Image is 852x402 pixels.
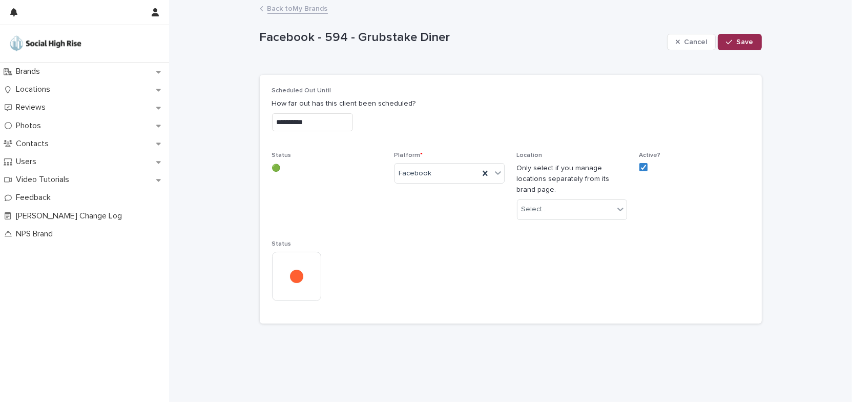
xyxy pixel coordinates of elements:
span: Status [272,241,292,247]
p: Only select if you manage locations separately from its brand page. [517,163,627,195]
span: Active? [639,152,661,158]
a: Back toMy Brands [267,2,328,14]
p: Users [12,157,45,167]
p: Video Tutorials [12,175,77,185]
p: Brands [12,67,48,76]
p: Feedback [12,193,59,203]
p: Contacts [12,139,57,149]
span: Status [272,152,292,158]
p: Locations [12,85,58,94]
span: Location [517,152,543,158]
p: How far out has this client been scheduled? [272,98,750,109]
p: 🟢 [272,163,382,174]
div: Select... [522,204,547,215]
p: Photos [12,121,49,131]
span: Save [737,38,754,46]
img: o5DnuTxEQV6sW9jFYBBf [8,33,83,54]
span: Platform [394,152,423,158]
p: Facebook - 594 - Grubstake Diner [260,30,663,45]
span: Facebook [399,168,432,179]
p: Reviews [12,103,54,112]
button: Cancel [667,34,716,50]
p: NPS Brand [12,229,61,239]
span: Cancel [684,38,707,46]
button: Save [718,34,761,50]
span: Scheduled Out Until [272,88,331,94]
p: [PERSON_NAME] Change Log [12,211,130,221]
